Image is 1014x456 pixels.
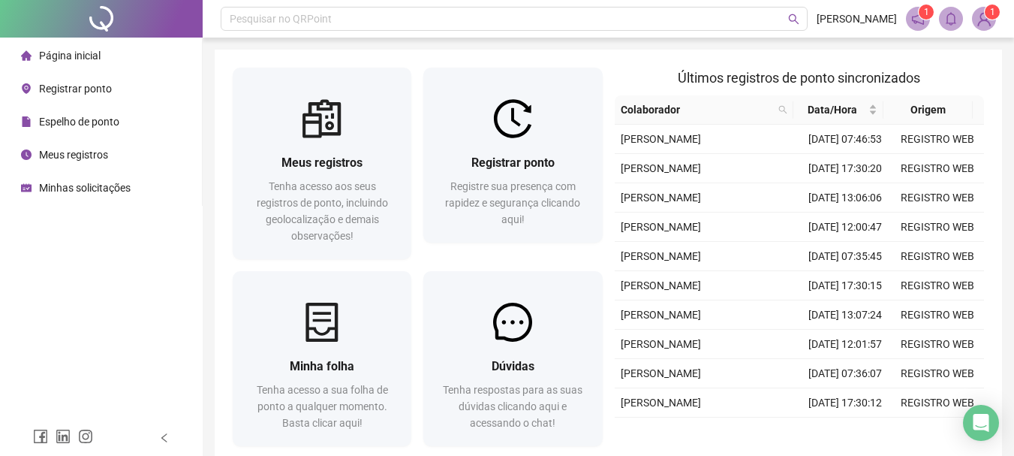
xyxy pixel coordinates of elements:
span: Meus registros [39,149,108,161]
span: 1 [924,7,929,17]
span: notification [911,12,925,26]
span: Tenha acesso aos seus registros de ponto, incluindo geolocalização e demais observações! [257,180,388,242]
img: 86159 [973,8,995,30]
td: [DATE] 07:46:53 [799,125,892,154]
span: search [775,98,790,121]
td: [DATE] 12:01:57 [799,330,892,359]
span: Tenha respostas para as suas dúvidas clicando aqui e acessando o chat! [443,384,582,429]
td: [DATE] 13:07:24 [799,300,892,330]
td: REGISTRO WEB [892,271,984,300]
span: [PERSON_NAME] [621,221,701,233]
td: [DATE] 13:06:06 [799,183,892,213]
sup: Atualize o seu contato no menu Meus Dados [985,5,1000,20]
span: Espelho de ponto [39,116,119,128]
span: search [778,105,787,114]
td: REGISTRO WEB [892,359,984,388]
span: [PERSON_NAME] [621,133,701,145]
td: REGISTRO WEB [892,388,984,418]
td: REGISTRO WEB [892,330,984,359]
td: REGISTRO WEB [892,125,984,154]
td: REGISTRO WEB [892,242,984,271]
span: Tenha acesso a sua folha de ponto a qualquer momento. Basta clicar aqui! [257,384,388,429]
td: REGISTRO WEB [892,300,984,330]
span: bell [944,12,958,26]
span: [PERSON_NAME] [621,279,701,291]
span: environment [21,83,32,94]
td: [DATE] 17:30:15 [799,271,892,300]
td: REGISTRO WEB [892,418,984,447]
span: Página inicial [39,50,101,62]
td: [DATE] 07:36:07 [799,359,892,388]
span: Registrar ponto [39,83,112,95]
span: clock-circle [21,149,32,160]
span: [PERSON_NAME] [621,162,701,174]
td: REGISTRO WEB [892,213,984,242]
span: [PERSON_NAME] [621,367,701,379]
span: home [21,50,32,61]
span: schedule [21,183,32,193]
span: file [21,116,32,127]
span: 1 [990,7,995,17]
td: [DATE] 17:30:12 [799,388,892,418]
span: Últimos registros de ponto sincronizados [678,70,920,86]
span: Data/Hora [799,101,865,118]
td: [DATE] 12:00:47 [799,213,892,242]
th: Data/Hora [793,95,883,125]
td: REGISTRO WEB [892,154,984,183]
td: REGISTRO WEB [892,183,984,213]
span: facebook [33,429,48,444]
span: [PERSON_NAME] [621,397,701,409]
span: Registrar ponto [471,156,555,170]
sup: 1 [919,5,934,20]
span: [PERSON_NAME] [621,309,701,321]
a: Registrar pontoRegistre sua presença com rapidez e segurança clicando aqui! [423,68,602,243]
span: [PERSON_NAME] [621,250,701,262]
a: DúvidasTenha respostas para as suas dúvidas clicando aqui e acessando o chat! [423,271,602,446]
span: [PERSON_NAME] [621,192,701,204]
span: Dúvidas [492,359,534,373]
span: instagram [78,429,93,444]
span: Minhas solicitações [39,182,131,194]
td: [DATE] 17:30:20 [799,154,892,183]
span: Meus registros [281,156,363,170]
td: [DATE] 07:35:45 [799,242,892,271]
div: Open Intercom Messenger [963,405,999,441]
span: [PERSON_NAME] [817,11,897,27]
span: Registre sua presença com rapidez e segurança clicando aqui! [445,180,580,225]
span: [PERSON_NAME] [621,338,701,350]
a: Meus registrosTenha acesso aos seus registros de ponto, incluindo geolocalização e demais observa... [233,68,411,259]
span: Minha folha [290,359,354,373]
th: Origem [883,95,973,125]
span: linkedin [56,429,71,444]
span: left [159,433,170,443]
td: [DATE] 13:22:40 [799,418,892,447]
span: search [788,14,799,25]
span: Colaborador [621,101,773,118]
a: Minha folhaTenha acesso a sua folha de ponto a qualquer momento. Basta clicar aqui! [233,271,411,446]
